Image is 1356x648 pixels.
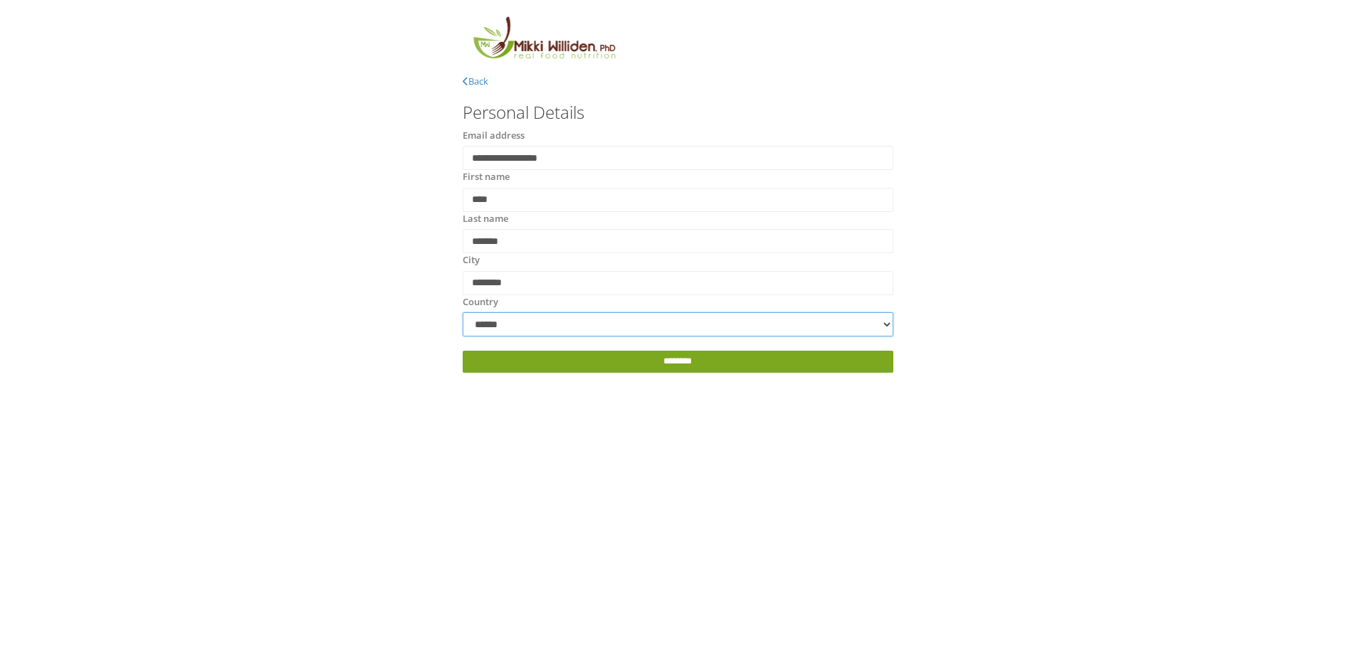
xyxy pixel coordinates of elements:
[463,14,625,68] img: MikkiLogoMain.png
[463,212,508,226] label: Last name
[463,170,510,184] label: First name
[463,129,525,143] label: Email address
[463,75,488,87] a: Back
[463,103,893,122] h3: Personal Details
[463,295,498,309] label: Country
[463,253,480,267] label: City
